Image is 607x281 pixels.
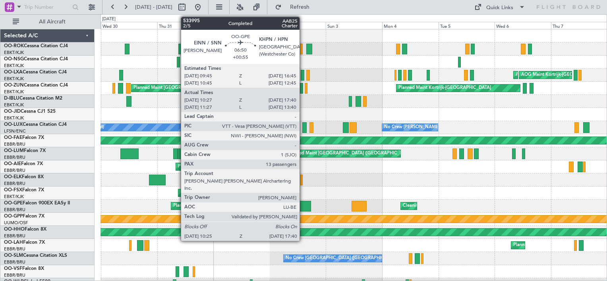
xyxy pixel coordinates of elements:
div: Planned Maint Kortrijk-[GEOGRAPHIC_DATA] [398,82,491,94]
div: Wed 30 [101,22,157,29]
a: EBBR/BRU [4,181,25,187]
button: Refresh [271,1,319,13]
div: Planned Maint [GEOGRAPHIC_DATA] ([GEOGRAPHIC_DATA] National) [246,69,390,81]
a: EBKT/KJK [4,102,24,108]
span: OO-LUX [4,122,23,127]
a: EBBR/BRU [4,207,25,213]
span: OO-VSF [4,266,22,271]
div: Tue 5 [439,22,495,29]
div: Sun 3 [326,22,382,29]
div: AOG Maint Kortrijk-[GEOGRAPHIC_DATA] [516,69,602,81]
span: OO-FAE [4,135,22,140]
a: OO-ROKCessna Citation CJ4 [4,44,68,48]
div: Planned Maint Kortrijk-[GEOGRAPHIC_DATA] [236,56,329,68]
span: OO-AIE [4,162,21,166]
div: Fri 1 [213,22,270,29]
a: EBKT/KJK [4,76,24,82]
span: All Aircraft [21,19,84,25]
a: D-IBLUCessna Citation M2 [4,96,62,101]
a: OO-GPEFalcon 900EX EASy II [4,201,70,206]
a: EBBR/BRU [4,167,25,173]
a: OO-AIEFalcon 7X [4,162,43,166]
div: Planned Maint [GEOGRAPHIC_DATA] ([GEOGRAPHIC_DATA] National) [178,161,322,173]
div: No Crew [GEOGRAPHIC_DATA] ([GEOGRAPHIC_DATA] National) [286,252,419,264]
a: OO-LXACessna Citation CJ4 [4,70,67,75]
div: Quick Links [486,4,513,12]
span: OO-HHO [4,227,25,232]
span: D-IBLU [4,96,19,101]
input: Trip Number [24,1,70,13]
a: OO-NSGCessna Citation CJ4 [4,57,68,62]
a: LFSN/ENC [4,128,26,134]
div: Cleaning [GEOGRAPHIC_DATA] ([GEOGRAPHIC_DATA] National) [403,200,535,212]
span: OO-LUM [4,148,24,153]
a: OO-ELKFalcon 8X [4,175,44,179]
span: OO-SLM [4,253,23,258]
a: OO-LUMFalcon 7X [4,148,46,153]
a: EBBR/BRU [4,141,25,147]
a: OO-ZUNCessna Citation CJ4 [4,83,68,88]
span: OO-JID [4,109,21,114]
div: Planned Maint Kortrijk-[GEOGRAPHIC_DATA] [185,56,278,68]
button: Quick Links [470,1,529,13]
a: OO-VSFFalcon 8X [4,266,44,271]
span: OO-ROK [4,44,24,48]
a: UUMO/OSF [4,220,28,226]
span: OO-ELK [4,175,22,179]
div: Planned Maint Kortrijk-[GEOGRAPHIC_DATA] [180,187,273,199]
div: Sat 2 [270,22,326,29]
a: OO-FSXFalcon 7X [4,188,44,192]
div: No Crew [PERSON_NAME] ([PERSON_NAME]) [384,121,479,133]
div: Planned Maint [GEOGRAPHIC_DATA] ([GEOGRAPHIC_DATA] National) [133,82,277,94]
a: EBKT/KJK [4,89,24,95]
div: [DATE] [102,16,116,23]
div: Planned Maint Kortrijk-[GEOGRAPHIC_DATA] [192,43,284,55]
a: OO-HHOFalcon 8X [4,227,46,232]
a: OO-LAHFalcon 7X [4,240,45,245]
a: OO-JIDCessna CJ1 525 [4,109,56,114]
span: [DATE] - [DATE] [135,4,172,11]
a: EBBR/BRU [4,246,25,252]
span: OO-FSX [4,188,22,192]
a: EBKT/KJK [4,63,24,69]
div: Planned Maint [GEOGRAPHIC_DATA] ([GEOGRAPHIC_DATA] National) [288,148,432,160]
a: OO-LUXCessna Citation CJ4 [4,122,67,127]
a: EBBR/BRU [4,272,25,278]
a: EBKT/KJK [4,194,24,200]
span: OO-ZUN [4,83,24,88]
button: All Aircraft [9,15,86,28]
a: OO-SLMCessna Citation XLS [4,253,67,258]
a: EBBR/BRU [4,259,25,265]
a: EBKT/KJK [4,115,24,121]
a: EBBR/BRU [4,154,25,160]
span: OO-GPP [4,214,23,219]
span: OO-LAH [4,240,23,245]
span: Refresh [283,4,317,10]
div: Wed 6 [495,22,551,29]
div: Planned Maint Kortrijk-[GEOGRAPHIC_DATA] [234,108,327,120]
span: OO-GPE [4,201,23,206]
div: Mon 4 [382,22,439,29]
div: [DATE] [215,16,228,23]
a: OO-GPPFalcon 7X [4,214,44,219]
div: Thu 31 [157,22,214,29]
span: OO-NSG [4,57,24,62]
a: EBBR/BRU [4,233,25,239]
span: OO-LXA [4,70,23,75]
a: EBKT/KJK [4,50,24,56]
div: Planned Maint [GEOGRAPHIC_DATA] ([GEOGRAPHIC_DATA] National) [173,200,317,212]
a: OO-FAEFalcon 7X [4,135,44,140]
